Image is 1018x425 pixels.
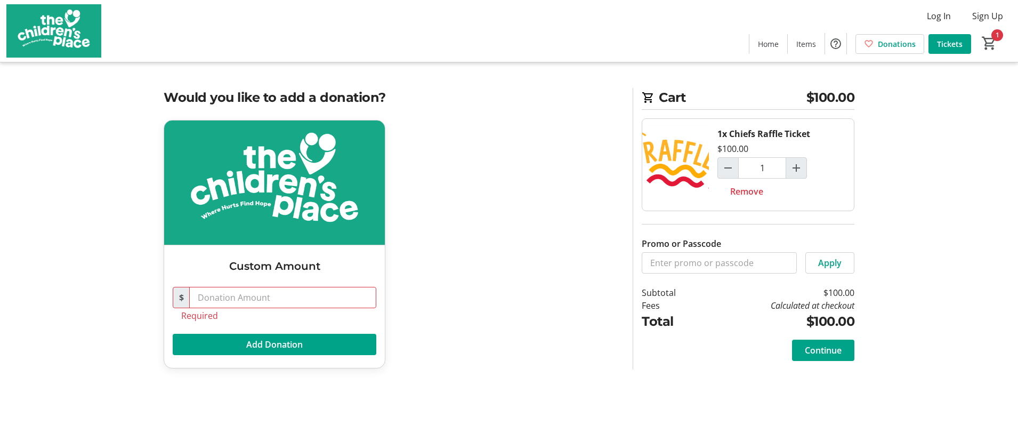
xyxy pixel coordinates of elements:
button: Sign Up [964,7,1012,25]
img: Chiefs Raffle Ticket [642,119,709,211]
td: Calculated at checkout [704,299,854,312]
span: Continue [805,344,842,357]
h3: Custom Amount [173,258,376,274]
span: Apply [818,256,842,269]
td: Total [642,312,704,331]
input: Enter promo or passcode [642,252,797,274]
button: Increment by one [786,158,806,178]
span: Log In [927,10,951,22]
label: Promo or Passcode [642,237,721,250]
h2: Cart [642,88,854,110]
span: Home [758,38,779,50]
span: Tickets [937,38,963,50]
div: 1x Chiefs Raffle Ticket [717,127,810,140]
button: Apply [805,252,854,274]
span: $100.00 [806,88,855,107]
td: Subtotal [642,286,704,299]
div: $100.00 [717,142,748,155]
tr-error: Required [181,310,368,321]
span: Sign Up [972,10,1003,22]
td: $100.00 [704,312,854,331]
button: Decrement by one [718,158,738,178]
td: $100.00 [704,286,854,299]
button: Log In [918,7,959,25]
button: Cart [980,34,999,53]
input: Donation Amount [189,287,376,308]
td: Fees [642,299,704,312]
button: Help [825,33,846,54]
button: Add Donation [173,334,376,355]
a: Items [788,34,825,54]
button: Remove [717,181,776,202]
span: Donations [878,38,916,50]
span: $ [173,287,190,308]
img: Custom Amount [164,121,385,245]
input: Chiefs Raffle Ticket Quantity [738,157,786,179]
a: Home [749,34,787,54]
span: Items [796,38,816,50]
span: Remove [730,185,763,198]
a: Tickets [928,34,971,54]
img: The Children's Place's Logo [6,4,101,58]
a: Donations [855,34,924,54]
button: Continue [792,340,854,361]
h2: Would you like to add a donation? [164,88,620,107]
span: Add Donation [246,338,303,351]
